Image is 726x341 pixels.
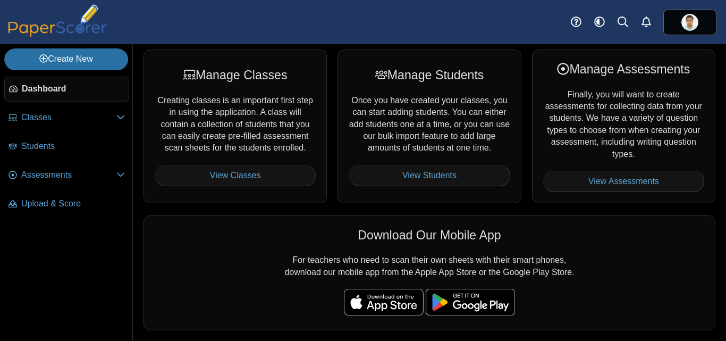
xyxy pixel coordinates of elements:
[349,165,510,186] a: View Students
[663,10,716,35] a: ps.qM1w65xjLpOGVUdR
[155,66,316,84] div: Manage Classes
[4,163,129,188] a: Assessments
[21,140,125,152] span: Students
[155,165,316,186] a: View Classes
[349,66,510,84] div: Manage Students
[344,289,424,315] img: apple-store-badge.svg
[543,171,704,192] a: View Assessments
[4,134,129,160] a: Students
[681,14,698,31] span: adonis maynard pilongo
[22,83,124,95] span: Dashboard
[4,4,111,37] img: PaperScorer
[4,77,129,102] a: Dashboard
[4,192,129,217] a: Upload & Score
[155,227,704,244] div: Download Our Mobile App
[143,49,327,203] div: Creating classes is an important first step in using the application. A class will contain a coll...
[21,169,116,181] span: Assessments
[681,14,698,31] img: ps.qM1w65xjLpOGVUdR
[532,49,715,203] div: Finally, you will want to create assessments for collecting data from your students. We have a va...
[4,29,111,38] a: PaperScorer
[543,61,704,78] div: Manage Assessments
[143,215,715,330] div: For teachers who need to scan their own sheets with their smart phones, download our mobile app f...
[426,289,515,315] img: google-play-badge.png
[4,105,129,131] a: Classes
[4,48,128,70] a: Create New
[21,112,116,123] span: Classes
[21,198,125,210] span: Upload & Score
[635,11,658,34] a: Alerts
[337,49,521,203] div: Once you have created your classes, you can start adding students. You can either add students on...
